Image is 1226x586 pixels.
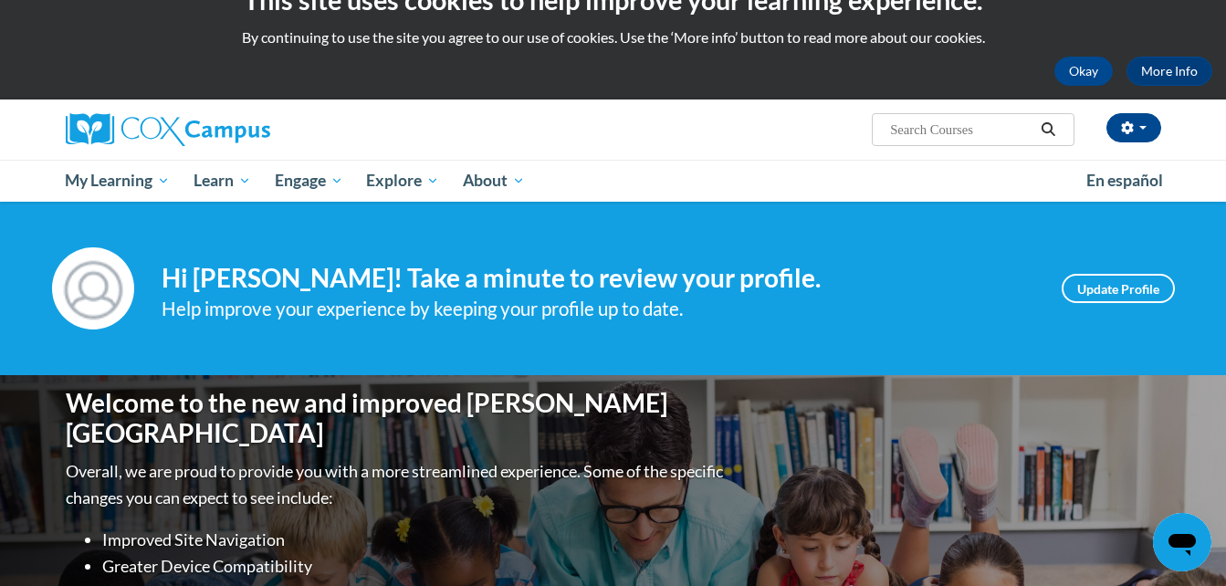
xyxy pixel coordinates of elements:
[182,160,263,202] a: Learn
[66,388,728,449] h1: Welcome to the new and improved [PERSON_NAME][GEOGRAPHIC_DATA]
[1034,119,1062,141] button: Search
[451,160,537,202] a: About
[1074,162,1175,200] a: En español
[463,170,525,192] span: About
[66,113,270,146] img: Cox Campus
[66,113,413,146] a: Cox Campus
[1062,274,1175,303] a: Update Profile
[38,160,1189,202] div: Main menu
[102,527,728,553] li: Improved Site Navigation
[162,263,1034,294] h4: Hi [PERSON_NAME]! Take a minute to review your profile.
[52,247,134,330] img: Profile Image
[1153,513,1211,571] iframe: Button to launch messaging window
[1106,113,1161,142] button: Account Settings
[194,170,251,192] span: Learn
[1086,171,1163,190] span: En español
[102,553,728,580] li: Greater Device Compatibility
[275,170,343,192] span: Engage
[366,170,439,192] span: Explore
[354,160,451,202] a: Explore
[1126,57,1212,86] a: More Info
[54,160,183,202] a: My Learning
[263,160,355,202] a: Engage
[1054,57,1113,86] button: Okay
[14,27,1212,47] p: By continuing to use the site you agree to our use of cookies. Use the ‘More info’ button to read...
[162,294,1034,324] div: Help improve your experience by keeping your profile up to date.
[65,170,170,192] span: My Learning
[888,119,1034,141] input: Search Courses
[66,458,728,511] p: Overall, we are proud to provide you with a more streamlined experience. Some of the specific cha...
